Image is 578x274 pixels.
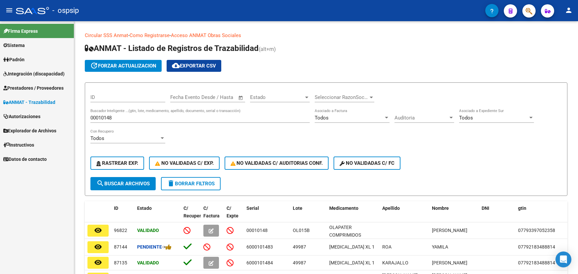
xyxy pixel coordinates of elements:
span: Todos [90,135,104,141]
mat-icon: menu [5,6,13,14]
span: ANMAT - Listado de Registros de Trazabilidad [85,44,259,53]
span: forzar actualizacion [90,63,156,69]
span: Estado [250,94,304,100]
span: Firma Express [3,27,38,35]
span: Rastrear Exp. [96,160,138,166]
button: Open calendar [237,94,245,102]
strong: Validado [137,228,159,233]
span: Medicamento [329,206,358,211]
span: No Validadas c/ Exp. [155,160,214,166]
input: Start date [170,94,192,100]
span: [MEDICAL_DATA] XL 1 [329,244,375,250]
span: Estado [137,206,152,211]
span: 87135 [114,260,127,265]
span: Lote [293,206,302,211]
span: 07792183488814 [518,260,555,265]
button: forzar actualizacion [85,60,162,72]
datatable-header-cell: Estado [134,201,181,230]
span: ANMAT - Trazabilidad [3,99,55,106]
span: Buscar Archivos [96,181,150,187]
span: [MEDICAL_DATA] XL 1 [329,260,375,265]
mat-icon: remove_red_eye [94,226,102,234]
button: No Validadas c/ Auditorias Conf. [225,157,329,170]
span: 6000101483 [246,244,273,250]
span: Datos de contacto [3,156,47,163]
span: C/ Factura [203,206,220,218]
span: OLAPATER COMPRIMIDOS [329,225,361,238]
span: [PERSON_NAME] [432,260,467,265]
button: Borrar Filtros [161,177,221,190]
datatable-header-cell: DNI [479,201,515,230]
span: DNI [482,206,489,211]
datatable-header-cell: ID [111,201,134,230]
span: No validadas c/ FC [340,160,394,166]
span: KARAJALLO [382,260,408,265]
strong: Pendiente [137,244,162,250]
span: Exportar CSV [172,63,216,69]
button: No Validadas c/ Exp. [149,157,220,170]
span: Nombre [432,206,449,211]
span: [PERSON_NAME] [432,228,467,233]
span: Seleccionar RazonSocial [315,94,368,100]
mat-icon: cloud_download [172,62,180,69]
span: ROA [382,244,392,250]
mat-icon: remove_red_eye [94,258,102,266]
mat-icon: search [96,179,104,187]
span: 49987 [293,244,306,250]
span: gtin [518,206,526,211]
input: End date [198,94,230,100]
span: 87144 [114,244,127,250]
span: C/ Recupero [184,206,204,218]
span: Auditoria [394,115,448,121]
span: 07792183488814 [518,244,555,250]
span: Instructivos [3,141,34,149]
span: Serial [246,206,259,211]
span: Todos [315,115,329,121]
datatable-header-cell: C/ Expte [224,201,244,230]
span: Borrar Filtros [167,181,215,187]
span: 96822 [114,228,127,233]
span: 6000101484 [246,260,273,265]
span: ID [114,206,118,211]
button: Buscar Archivos [90,177,156,190]
mat-icon: person [565,6,573,14]
mat-icon: update [90,62,98,69]
datatable-header-cell: Nombre [429,201,479,230]
span: Prestadores / Proveedores [3,84,64,92]
span: 49987 [293,260,306,265]
datatable-header-cell: C/ Recupero [181,201,201,230]
a: Circular SSS Anmat [85,32,128,38]
mat-icon: delete [167,179,175,187]
span: Todos [459,115,473,121]
button: Exportar CSV [167,60,221,72]
datatable-header-cell: Lote [290,201,327,230]
button: No validadas c/ FC [334,157,400,170]
datatable-header-cell: Medicamento [327,201,380,230]
datatable-header-cell: Serial [244,201,290,230]
a: Acceso ANMAT Obras Sociales [171,32,241,38]
span: Integración (discapacidad) [3,70,65,77]
span: Sistema [3,42,25,49]
p: - - [85,32,567,39]
datatable-header-cell: gtin [515,201,575,230]
strong: Validado [137,260,159,265]
span: OL015B [293,228,310,233]
div: Open Intercom Messenger [555,251,571,267]
a: Documentacion trazabilidad [241,32,303,38]
datatable-header-cell: C/ Factura [201,201,224,230]
span: C/ Expte [227,206,238,218]
a: Como Registrarse [130,32,170,38]
span: 07793397052358 [518,228,555,233]
button: Rastrear Exp. [90,157,144,170]
span: No Validadas c/ Auditorias Conf. [231,160,323,166]
mat-icon: remove_red_eye [94,243,102,251]
span: 00010148 [246,228,268,233]
span: Apellido [382,206,400,211]
span: (alt+m) [259,46,276,52]
span: YAMILA [432,244,448,250]
span: -> [162,244,172,250]
span: Explorador de Archivos [3,127,56,134]
datatable-header-cell: Apellido [380,201,429,230]
span: - ospsip [52,3,79,18]
span: Autorizaciones [3,113,40,120]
